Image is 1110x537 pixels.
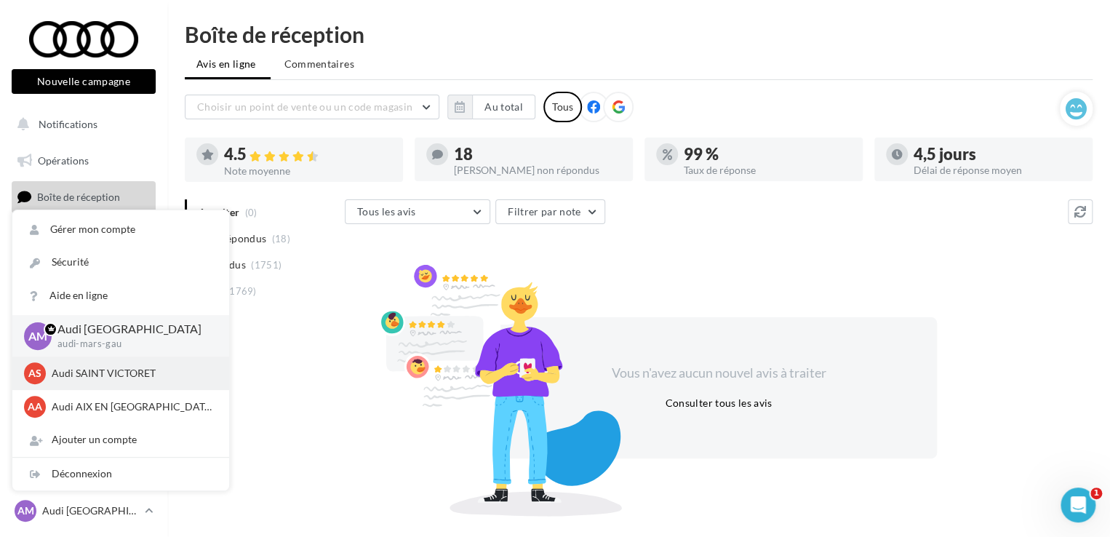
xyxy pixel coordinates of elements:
span: (18) [272,233,290,244]
a: Visibilité en ligne [9,219,159,250]
span: Boîte de réception [37,191,120,203]
button: Au total [447,95,535,119]
span: Opérations [38,154,89,167]
a: Gérer mon compte [12,213,229,246]
button: Choisir un point de vente ou un code magasin [185,95,439,119]
a: AM Audi [GEOGRAPHIC_DATA] [12,497,156,525]
button: Au total [472,95,535,119]
a: Sécurité [12,246,229,279]
a: Boîte de réception [9,181,159,212]
iframe: Intercom live chat [1061,488,1095,522]
span: 1 [1090,488,1102,499]
span: AM [28,327,47,344]
span: AA [28,399,42,414]
span: Non répondus [199,231,266,246]
a: PLV et print personnalisable [9,327,159,370]
div: 4,5 jours [914,146,1081,162]
button: Tous les avis [345,199,490,224]
a: Opérations [9,146,159,176]
span: (1751) [251,259,282,271]
span: Tous les avis [357,205,416,218]
div: Ajouter un compte [12,423,229,456]
span: (1769) [226,285,257,297]
span: AS [28,366,41,381]
span: Commentaires [284,57,354,71]
button: Filtrer par note [495,199,605,224]
span: AM [17,504,34,518]
p: Audi [GEOGRAPHIC_DATA] [57,321,206,338]
div: 99 % [684,146,851,162]
div: 4.5 [224,146,391,163]
span: Choisir un point de vente ou un code magasin [197,100,412,113]
a: Campagnes [9,255,159,286]
p: audi-mars-gau [57,338,206,351]
p: Audi SAINT VICTORET [52,366,212,381]
button: Consulter tous les avis [659,394,778,412]
div: Délai de réponse moyen [914,165,1081,175]
a: Médiathèque [9,291,159,322]
p: Audi AIX EN [GEOGRAPHIC_DATA] [52,399,212,414]
div: Vous n'avez aucun nouvel avis à traiter [594,364,844,383]
div: Taux de réponse [684,165,851,175]
p: Audi [GEOGRAPHIC_DATA] [42,504,139,518]
div: Boîte de réception [185,23,1093,45]
a: Aide en ligne [12,279,229,312]
div: Note moyenne [224,166,391,176]
span: Notifications [39,118,97,130]
button: Nouvelle campagne [12,69,156,94]
div: Déconnexion [12,458,229,490]
div: Tous [543,92,582,122]
button: Notifications [9,109,153,140]
div: [PERSON_NAME] non répondus [454,165,621,175]
div: 18 [454,146,621,162]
